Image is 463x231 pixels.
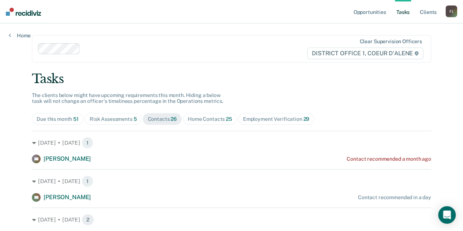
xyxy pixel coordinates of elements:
[82,175,93,187] span: 1
[134,116,137,122] span: 5
[73,116,79,122] span: 51
[32,71,431,86] div: Tasks
[6,8,41,16] img: Recidiviz
[358,194,431,201] div: Contact recommended in a day
[90,116,137,122] div: Risk Assessments
[82,214,94,226] span: 2
[32,137,431,149] div: [DATE] • [DATE] 1
[359,38,422,45] div: Clear supervision officers
[438,206,456,224] div: Open Intercom Messenger
[303,116,309,122] span: 29
[347,156,431,162] div: Contact recommended a month ago
[32,92,223,104] span: The clients below might have upcoming requirements this month. Hiding a below task will not chang...
[307,48,423,59] span: DISTRICT OFFICE 1, COEUR D'ALENE
[32,214,431,226] div: [DATE] • [DATE] 2
[188,116,232,122] div: Home Contacts
[445,5,457,17] div: F J
[44,155,91,162] span: [PERSON_NAME]
[243,116,309,122] div: Employment Verification
[32,175,431,187] div: [DATE] • [DATE] 1
[226,116,232,122] span: 25
[445,5,457,17] button: FJ
[37,116,79,122] div: Due this month
[171,116,177,122] span: 26
[9,32,31,39] a: Home
[82,137,93,149] span: 1
[44,194,91,201] span: [PERSON_NAME]
[148,116,177,122] div: Contacts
